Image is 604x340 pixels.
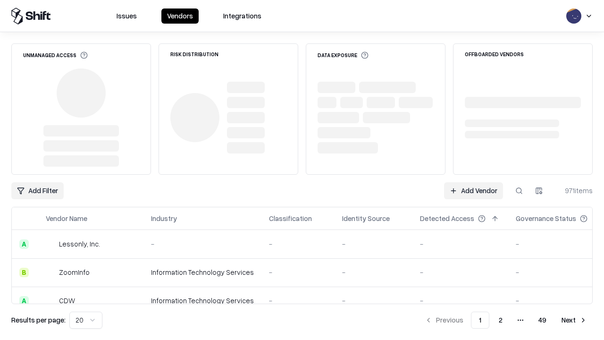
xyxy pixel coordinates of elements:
[269,213,312,223] div: Classification
[46,296,55,306] img: CDW
[218,8,267,24] button: Integrations
[59,239,100,249] div: Lessonly, Inc.
[555,186,593,195] div: 971 items
[161,8,199,24] button: Vendors
[516,267,603,277] div: -
[151,267,254,277] div: Information Technology Services
[170,51,218,57] div: Risk Distribution
[151,213,177,223] div: Industry
[516,213,576,223] div: Governance Status
[556,312,593,329] button: Next
[342,296,405,306] div: -
[420,213,474,223] div: Detected Access
[342,213,390,223] div: Identity Source
[46,239,55,249] img: Lessonly, Inc.
[19,239,29,249] div: A
[46,213,87,223] div: Vendor Name
[23,51,88,59] div: Unmanaged Access
[420,267,501,277] div: -
[151,296,254,306] div: Information Technology Services
[269,296,327,306] div: -
[11,315,66,325] p: Results per page:
[11,182,64,199] button: Add Filter
[19,268,29,277] div: B
[111,8,143,24] button: Issues
[342,239,405,249] div: -
[269,239,327,249] div: -
[444,182,503,199] a: Add Vendor
[531,312,554,329] button: 49
[471,312,489,329] button: 1
[342,267,405,277] div: -
[420,239,501,249] div: -
[491,312,510,329] button: 2
[465,51,524,57] div: Offboarded Vendors
[516,239,603,249] div: -
[19,296,29,306] div: A
[269,267,327,277] div: -
[419,312,593,329] nav: pagination
[151,239,254,249] div: -
[318,51,369,59] div: Data Exposure
[516,296,603,306] div: -
[59,267,90,277] div: ZoomInfo
[46,268,55,277] img: ZoomInfo
[420,296,501,306] div: -
[59,296,75,306] div: CDW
